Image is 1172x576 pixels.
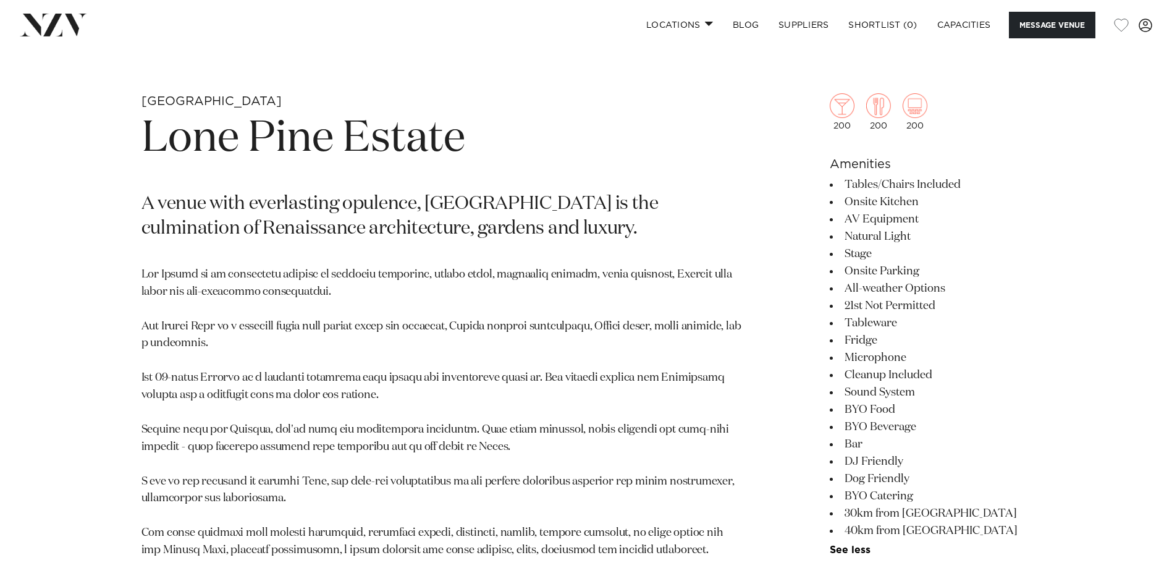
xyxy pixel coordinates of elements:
li: 30km from [GEOGRAPHIC_DATA] [830,505,1031,522]
li: BYO Catering [830,488,1031,505]
img: cocktail.png [830,93,854,118]
a: SUPPLIERS [769,12,838,38]
li: Fridge [830,332,1031,349]
li: Cleanup Included [830,366,1031,384]
li: Dog Friendly [830,470,1031,488]
a: Locations [636,12,723,38]
div: 200 [830,93,854,130]
li: Tables/Chairs Included [830,176,1031,193]
li: Sound System [830,384,1031,401]
li: Microphone [830,349,1031,366]
li: Stage [830,245,1031,263]
button: Message Venue [1009,12,1095,38]
li: Natural Light [830,228,1031,245]
small: [GEOGRAPHIC_DATA] [141,95,282,108]
img: dining.png [866,93,891,118]
a: BLOG [723,12,769,38]
li: Bar [830,436,1031,453]
p: A venue with everlasting opulence, [GEOGRAPHIC_DATA] is the culmination of Renaissance architectu... [141,192,742,242]
a: Capacities [927,12,1001,38]
li: DJ Friendly [830,453,1031,470]
h6: Amenities [830,155,1031,174]
li: BYO Food [830,401,1031,418]
li: Onsite Kitchen [830,193,1031,211]
div: 200 [903,93,927,130]
div: 200 [866,93,891,130]
a: Shortlist (0) [838,12,927,38]
li: AV Equipment [830,211,1031,228]
img: nzv-logo.png [20,14,87,36]
li: Onsite Parking [830,263,1031,280]
li: Tableware [830,315,1031,332]
li: 21st Not Permitted [830,297,1031,315]
li: 40km from [GEOGRAPHIC_DATA] [830,522,1031,540]
li: All-weather Options [830,280,1031,297]
img: theatre.png [903,93,927,118]
li: BYO Beverage [830,418,1031,436]
h1: Lone Pine Estate [141,111,742,167]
